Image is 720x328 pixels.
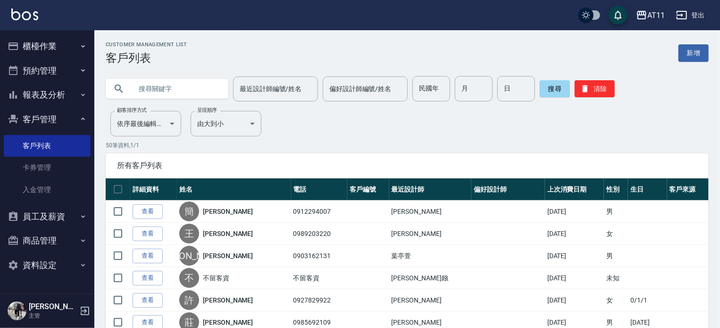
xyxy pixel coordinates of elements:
[106,42,187,48] h2: Customer Management List
[545,201,604,223] td: [DATE]
[628,178,667,201] th: 生日
[106,51,187,65] h3: 客戶列表
[203,229,253,238] a: [PERSON_NAME]
[197,107,217,114] label: 呈現順序
[4,107,91,132] button: 客戶管理
[604,289,628,311] td: 女
[389,178,472,201] th: 最近設計師
[203,251,253,261] a: [PERSON_NAME]
[203,273,229,283] a: 不留客資
[604,245,628,267] td: 男
[133,227,163,241] a: 查看
[203,207,253,216] a: [PERSON_NAME]
[4,135,91,157] a: 客戶列表
[389,289,472,311] td: [PERSON_NAME]
[11,8,38,20] img: Logo
[291,289,348,311] td: 0927829922
[179,202,199,221] div: 簡
[179,290,199,310] div: 許
[291,245,348,267] td: 0903162131
[545,267,604,289] td: [DATE]
[133,204,163,219] a: 查看
[4,83,91,107] button: 報表及分析
[389,201,472,223] td: [PERSON_NAME]
[8,302,26,320] img: Person
[179,268,199,288] div: 不
[604,178,628,201] th: 性別
[604,201,628,223] td: 男
[291,201,348,223] td: 0912294007
[545,245,604,267] td: [DATE]
[133,293,163,308] a: 查看
[347,178,389,201] th: 客戶編號
[4,253,91,278] button: 資料設定
[667,178,709,201] th: 客戶來源
[545,289,604,311] td: [DATE]
[203,318,253,327] a: [PERSON_NAME]
[389,223,472,245] td: [PERSON_NAME]
[575,80,615,97] button: 清除
[609,6,628,25] button: save
[110,111,181,136] div: 依序最後編輯時間
[191,111,261,136] div: 由大到小
[389,245,472,267] td: 葉亭萱
[177,178,291,201] th: 姓名
[117,107,147,114] label: 顧客排序方式
[291,178,348,201] th: 電話
[132,76,221,101] input: 搜尋關鍵字
[4,204,91,229] button: 員工及薪資
[647,9,665,21] div: AT11
[133,271,163,286] a: 查看
[604,267,628,289] td: 未知
[471,178,545,201] th: 偏好設計師
[291,223,348,245] td: 0989203220
[291,267,348,289] td: 不留客資
[628,289,667,311] td: 0/1/1
[106,141,709,150] p: 50 筆資料, 1 / 1
[179,246,199,266] div: [PERSON_NAME]
[672,7,709,24] button: 登出
[29,302,77,311] h5: [PERSON_NAME]
[604,223,628,245] td: 女
[29,311,77,320] p: 主管
[133,249,163,263] a: 查看
[540,80,570,97] button: 搜尋
[545,178,604,201] th: 上次消費日期
[678,44,709,62] a: 新增
[389,267,472,289] td: [PERSON_NAME]鏹
[545,223,604,245] td: [DATE]
[130,178,177,201] th: 詳細資料
[4,59,91,83] button: 預約管理
[203,295,253,305] a: [PERSON_NAME]
[117,161,697,170] span: 所有客戶列表
[4,179,91,201] a: 入金管理
[4,228,91,253] button: 商品管理
[4,34,91,59] button: 櫃檯作業
[179,224,199,244] div: 王
[632,6,669,25] button: AT11
[4,157,91,178] a: 卡券管理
